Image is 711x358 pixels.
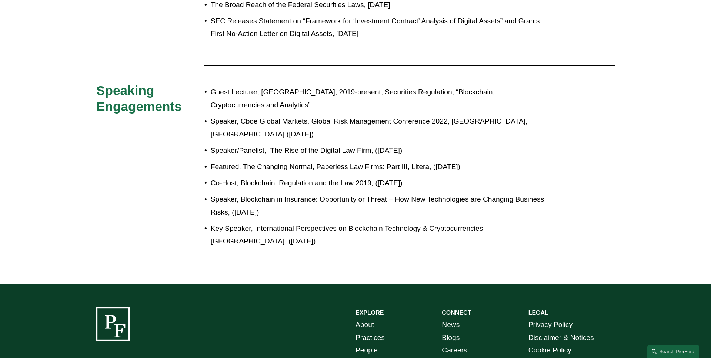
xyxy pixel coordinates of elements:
[442,331,460,344] a: Blogs
[211,193,550,219] p: Speaker, Blockchain in Insurance: Opportunity or Threat – How New Technologies are Changing Busin...
[647,345,699,358] a: Search this site
[442,344,467,357] a: Careers
[528,331,594,344] a: Disclaimer & Notices
[442,310,471,316] strong: CONNECT
[528,310,548,316] strong: LEGAL
[355,331,385,344] a: Practices
[211,161,550,173] p: Featured, The Changing Normal, Paperless Law Firms: Part III, Litera, ([DATE])
[96,83,182,114] span: Speaking Engagements
[211,15,550,40] p: SEC Releases Statement on “Framework for ‘Investment Contract’ Analysis of Digital Assets” and Gr...
[355,344,378,357] a: People
[528,318,573,331] a: Privacy Policy
[211,86,550,111] p: Guest Lecturer, [GEOGRAPHIC_DATA], 2019-present; Securities Regulation, “Blockchain, Cryptocurren...
[528,344,571,357] a: Cookie Policy
[355,310,384,316] strong: EXPLORE
[211,177,550,190] p: Co-Host, Blockchain: Regulation and the Law 2019, ([DATE])
[355,318,374,331] a: About
[211,144,550,157] p: Speaker/Panelist, The Rise of the Digital Law Firm, ([DATE])
[442,318,460,331] a: News
[211,222,550,248] p: Key Speaker, International Perspectives on Blockchain Technology & Cryptocurrencies, [GEOGRAPHIC_...
[211,115,550,141] p: Speaker, Cboe Global Markets, Global Risk Management Conference 2022, [GEOGRAPHIC_DATA], [GEOGRAP...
